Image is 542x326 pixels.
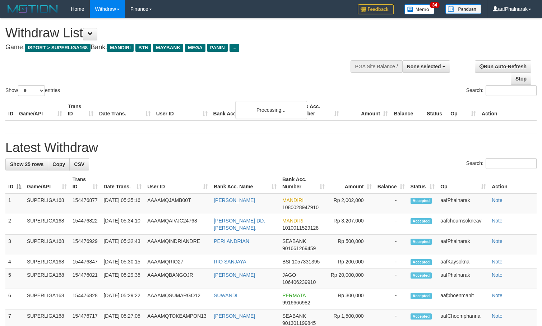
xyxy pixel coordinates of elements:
[282,300,310,306] span: Copy 9916666982 to clipboard
[328,235,375,255] td: Rp 500,000
[279,173,328,193] th: Bank Acc. Number: activate to sort column ascending
[282,293,306,298] span: PERMATA
[52,161,65,167] span: Copy
[375,193,408,214] td: -
[69,158,89,170] a: CSV
[96,100,153,120] th: Date Trans.
[492,218,502,224] a: Note
[437,214,489,235] td: aafchournsokneav
[437,289,489,309] td: aafphoenmanit
[411,259,432,265] span: Accepted
[375,289,408,309] td: -
[358,4,394,14] img: Feedback.jpg
[282,245,316,251] span: Copy 901661269459 to clipboard
[430,2,439,8] span: 34
[282,225,319,231] span: Copy 1010011529128 to clipboard
[210,100,293,120] th: Bank Acc. Name
[5,158,48,170] a: Show 25 rows
[24,193,70,214] td: SUPERLIGA168
[24,289,70,309] td: SUPERLIGA168
[16,100,65,120] th: Game/API
[101,268,144,289] td: [DATE] 05:29:35
[214,293,237,298] a: SUWANDI
[153,100,210,120] th: User ID
[10,161,43,167] span: Show 25 rows
[5,289,24,309] td: 6
[511,73,531,85] a: Stop
[437,193,489,214] td: aafPhalnarak
[351,60,402,73] div: PGA Site Balance /
[282,197,304,203] span: MANDIRI
[328,268,375,289] td: Rp 20,000,000
[70,193,101,214] td: 154476877
[411,198,432,204] span: Accepted
[437,255,489,268] td: aafKaysokna
[135,44,151,52] span: BTN
[214,259,246,265] a: RIO SANJAYA
[5,141,537,155] h1: Latest Withdraw
[101,173,144,193] th: Date Trans.: activate to sort column ascending
[153,44,183,52] span: MAYBANK
[437,268,489,289] td: aafPhalnarak
[70,173,101,193] th: Trans ID: activate to sort column ascending
[101,255,144,268] td: [DATE] 05:30:15
[407,64,441,69] span: None selected
[235,101,307,119] div: Processing...
[492,197,502,203] a: Note
[282,218,304,224] span: MANDIRI
[5,193,24,214] td: 1
[144,235,211,255] td: AAAAMQINDRIANDRE
[391,100,424,120] th: Balance
[475,60,531,73] a: Run Auto-Refresh
[342,100,391,120] th: Amount
[402,60,450,73] button: None selected
[282,272,296,278] span: JAGO
[489,173,537,193] th: Action
[411,313,432,320] span: Accepted
[18,85,45,96] select: Showentries
[5,173,24,193] th: ID: activate to sort column descending
[70,235,101,255] td: 154476929
[466,158,537,169] label: Search:
[5,268,24,289] td: 5
[411,218,432,224] span: Accepted
[492,293,502,298] a: Note
[5,255,24,268] td: 4
[282,313,306,319] span: SEABANK
[411,272,432,279] span: Accepted
[101,289,144,309] td: [DATE] 05:29:22
[404,4,435,14] img: Button%20Memo.svg
[408,173,438,193] th: Status: activate to sort column ascending
[5,85,60,96] label: Show entries
[24,268,70,289] td: SUPERLIGA168
[144,268,211,289] td: AAAAMQBANGOJR
[328,289,375,309] td: Rp 300,000
[282,279,316,285] span: Copy 106406239910 to clipboard
[479,100,537,120] th: Action
[144,214,211,235] td: AAAAMQAIVJC24768
[375,268,408,289] td: -
[328,173,375,193] th: Amount: activate to sort column ascending
[375,173,408,193] th: Balance: activate to sort column ascending
[448,100,479,120] th: Op
[492,259,502,265] a: Note
[65,100,96,120] th: Trans ID
[292,259,320,265] span: Copy 1057331395 to clipboard
[375,214,408,235] td: -
[492,272,502,278] a: Note
[101,235,144,255] td: [DATE] 05:32:43
[411,239,432,245] span: Accepted
[144,289,211,309] td: AAAAMQSUMARGO12
[214,272,255,278] a: [PERSON_NAME]
[293,100,342,120] th: Bank Acc. Number
[5,235,24,255] td: 3
[74,161,84,167] span: CSV
[424,100,448,120] th: Status
[25,44,91,52] span: ISPORT > SUPERLIGA168
[375,235,408,255] td: -
[70,214,101,235] td: 154476822
[211,173,279,193] th: Bank Acc. Name: activate to sort column ascending
[144,255,211,268] td: AAAAMQRIO27
[437,235,489,255] td: aafPhalnarak
[282,238,306,244] span: SEABANK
